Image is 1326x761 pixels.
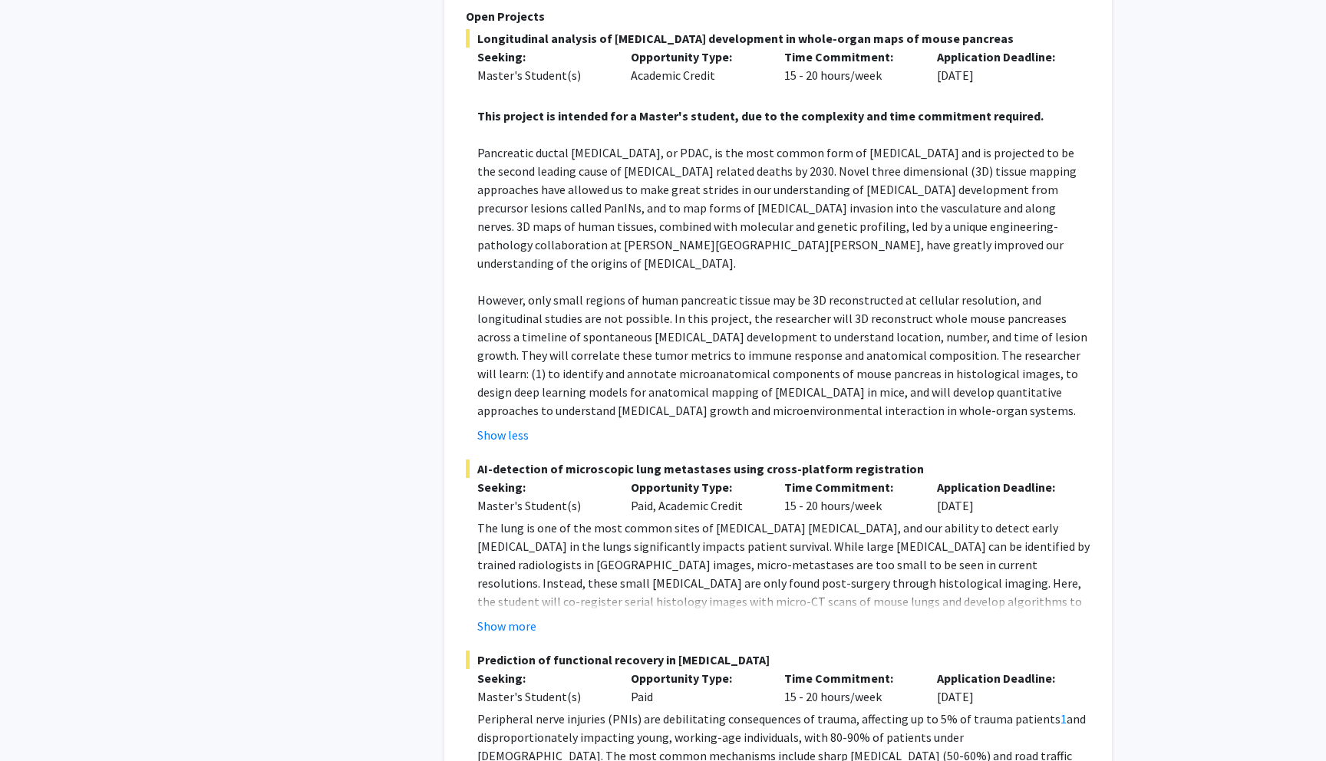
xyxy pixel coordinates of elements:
[925,669,1079,706] div: [DATE]
[925,478,1079,515] div: [DATE]
[631,48,761,66] p: Opportunity Type:
[619,48,773,84] div: Academic Credit
[466,29,1090,48] span: Longitudinal analysis of [MEDICAL_DATA] development in whole-organ maps of mouse pancreas
[784,48,915,66] p: Time Commitment:
[784,669,915,687] p: Time Commitment:
[477,519,1090,684] p: The lung is one of the most common sites of [MEDICAL_DATA] [MEDICAL_DATA], and our ability to det...
[937,48,1067,66] p: Application Deadline:
[477,496,608,515] div: Master's Student(s)
[477,426,529,444] button: Show less
[477,48,608,66] p: Seeking:
[925,48,1079,84] div: [DATE]
[477,143,1090,272] p: Pancreatic ductal [MEDICAL_DATA], or PDAC, is the most common form of [MEDICAL_DATA] and is proje...
[1060,711,1067,726] a: 1
[477,711,1060,726] span: Peripheral nerve injuries (PNIs) are debilitating consequences of trauma, affecting up to 5% of t...
[477,478,608,496] p: Seeking:
[477,669,608,687] p: Seeking:
[477,108,1044,124] strong: This project is intended for a Master's student, due to the complexity and time commitment required.
[477,617,536,635] button: Show more
[477,687,608,706] div: Master's Student(s)
[619,478,773,515] div: Paid, Academic Credit
[466,7,1090,25] p: Open Projects
[631,669,761,687] p: Opportunity Type:
[477,66,608,84] div: Master's Student(s)
[937,669,1067,687] p: Application Deadline:
[619,669,773,706] div: Paid
[773,48,926,84] div: 15 - 20 hours/week
[773,669,926,706] div: 15 - 20 hours/week
[773,478,926,515] div: 15 - 20 hours/week
[784,478,915,496] p: Time Commitment:
[631,478,761,496] p: Opportunity Type:
[12,692,65,749] iframe: Chat
[937,478,1067,496] p: Application Deadline:
[466,460,1090,478] span: AI-detection of microscopic lung metastases using cross-platform registration
[466,651,1090,669] span: Prediction of functional recovery in [MEDICAL_DATA]
[477,291,1090,420] p: However, only small regions of human pancreatic tissue may be 3D reconstructed at cellular resolu...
